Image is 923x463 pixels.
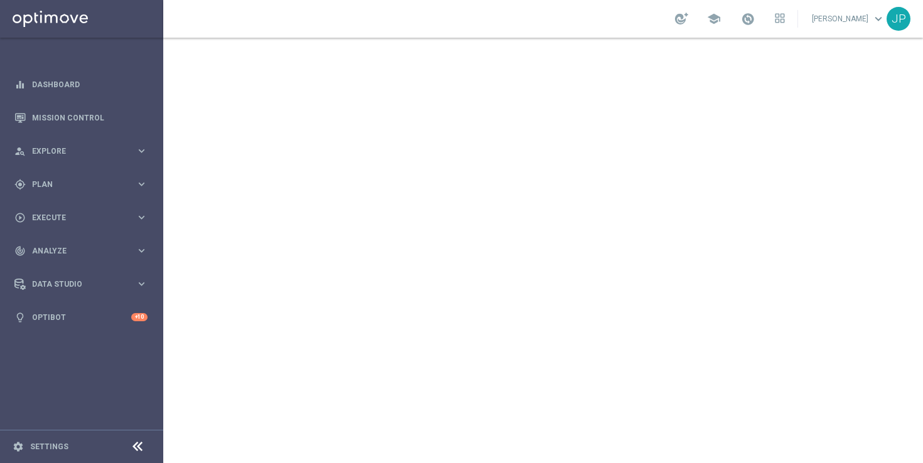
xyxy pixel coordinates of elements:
i: person_search [14,146,26,157]
button: Data Studio keyboard_arrow_right [14,279,148,289]
div: Analyze [14,245,136,257]
i: lightbulb [14,312,26,323]
button: Mission Control [14,113,148,123]
i: keyboard_arrow_right [136,211,148,223]
button: person_search Explore keyboard_arrow_right [14,146,148,156]
a: Mission Control [32,101,148,134]
i: settings [13,441,24,452]
div: Explore [14,146,136,157]
a: [PERSON_NAME]keyboard_arrow_down [811,9,887,28]
span: school [707,12,721,26]
i: equalizer [14,79,26,90]
div: Plan [14,179,136,190]
span: Plan [32,181,136,188]
i: track_changes [14,245,26,257]
button: track_changes Analyze keyboard_arrow_right [14,246,148,256]
span: Explore [32,147,136,155]
a: Settings [30,443,68,450]
div: Data Studio [14,279,136,290]
span: Execute [32,214,136,221]
span: keyboard_arrow_down [872,12,885,26]
a: Dashboard [32,68,148,101]
i: gps_fixed [14,179,26,190]
div: Dashboard [14,68,148,101]
span: Analyze [32,247,136,255]
div: JP [887,7,910,31]
i: play_circle_outline [14,212,26,223]
i: keyboard_arrow_right [136,178,148,190]
div: +10 [131,313,148,321]
div: Optibot [14,301,148,334]
button: gps_fixed Plan keyboard_arrow_right [14,179,148,189]
div: Mission Control [14,101,148,134]
i: keyboard_arrow_right [136,245,148,257]
div: Execute [14,212,136,223]
i: keyboard_arrow_right [136,278,148,290]
i: keyboard_arrow_right [136,145,148,157]
span: Data Studio [32,280,136,288]
button: lightbulb Optibot +10 [14,312,148,322]
a: Optibot [32,301,131,334]
button: equalizer Dashboard [14,80,148,90]
button: play_circle_outline Execute keyboard_arrow_right [14,213,148,223]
